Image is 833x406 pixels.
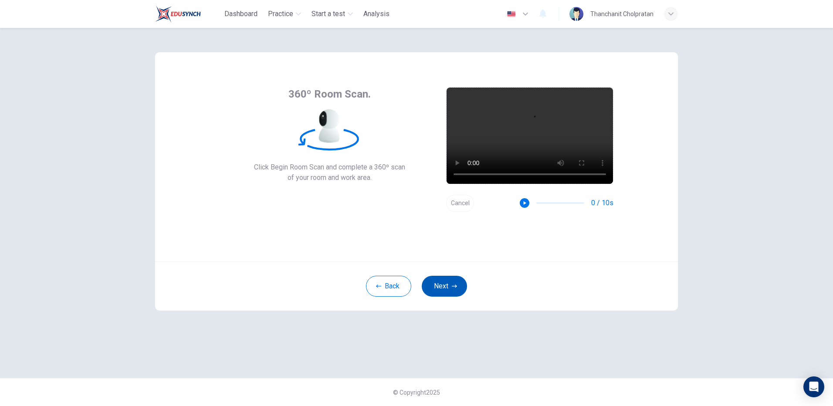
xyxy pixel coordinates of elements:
div: Open Intercom Messenger [803,376,824,397]
div: Thanchanit Cholpratan [590,9,654,19]
span: 0 / 10s [591,198,613,208]
button: Start a test [308,6,356,22]
span: © Copyright 2025 [393,389,440,396]
span: Practice [268,9,293,19]
button: Back [366,276,411,297]
img: Train Test logo [155,5,201,23]
span: Dashboard [224,9,257,19]
button: Cancel [446,195,474,212]
button: Dashboard [221,6,261,22]
span: of your room and work area. [254,173,405,183]
a: Train Test logo [155,5,221,23]
span: Analysis [363,9,389,19]
span: Start a test [312,9,345,19]
button: Analysis [360,6,393,22]
img: Profile picture [569,7,583,21]
img: en [506,11,517,17]
span: Click Begin Room Scan and complete a 360º scan [254,162,405,173]
button: Practice [264,6,305,22]
span: 360º Room Scan. [288,87,371,101]
button: Next [422,276,467,297]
